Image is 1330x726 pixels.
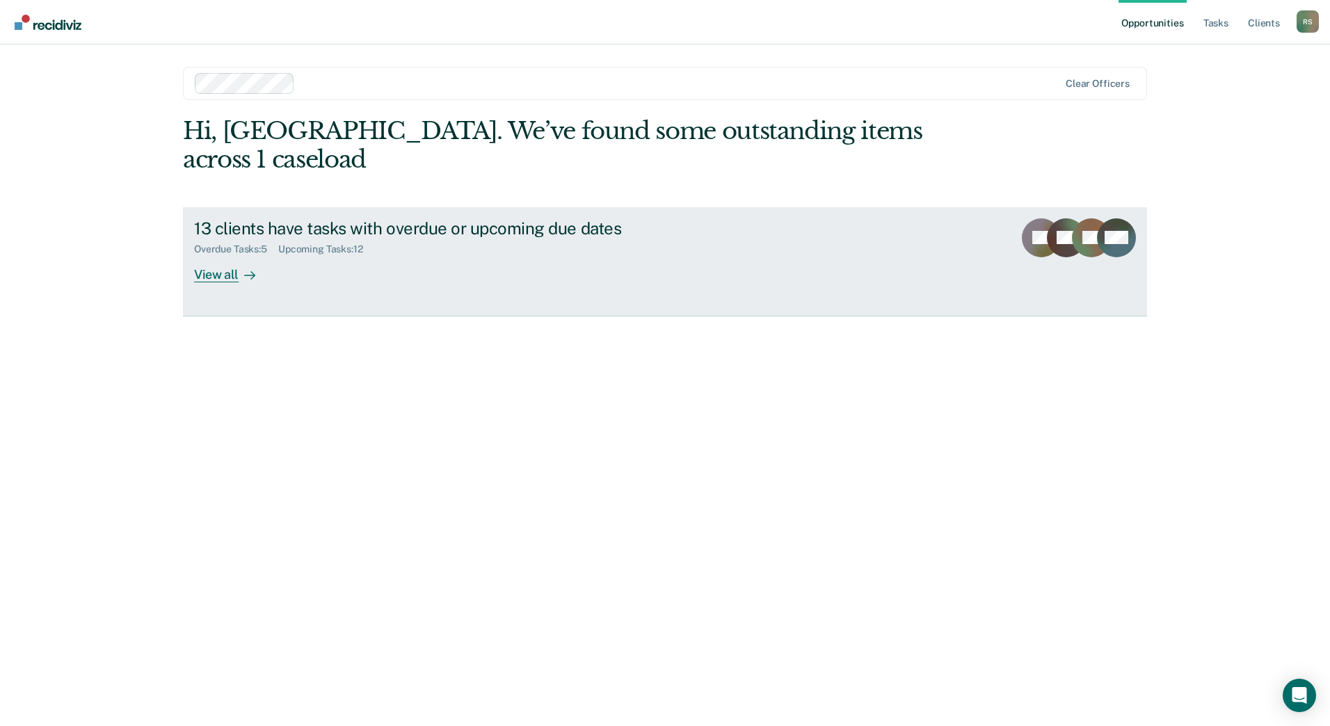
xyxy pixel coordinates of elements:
div: Open Intercom Messenger [1283,679,1316,712]
a: 13 clients have tasks with overdue or upcoming due datesOverdue Tasks:5Upcoming Tasks:12View all [183,207,1147,316]
div: View all [194,255,272,282]
div: Hi, [GEOGRAPHIC_DATA]. We’ve found some outstanding items across 1 caseload [183,117,954,174]
img: Recidiviz [15,15,81,30]
div: Clear officers [1066,78,1130,90]
div: Overdue Tasks : 5 [194,243,278,255]
div: Upcoming Tasks : 12 [278,243,374,255]
div: R S [1297,10,1319,33]
div: 13 clients have tasks with overdue or upcoming due dates [194,218,682,239]
button: Profile dropdown button [1297,10,1319,33]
